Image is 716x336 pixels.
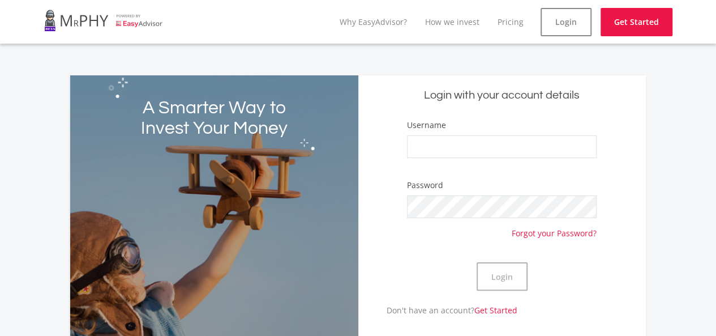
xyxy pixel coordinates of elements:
a: Login [541,8,591,36]
button: Login [477,262,528,291]
label: Username [407,120,446,131]
a: Why EasyAdvisor? [340,16,407,27]
h5: Login with your account details [367,88,637,103]
a: Get Started [601,8,672,36]
a: Get Started [474,305,517,316]
a: How we invest [425,16,479,27]
label: Password [407,180,443,191]
h2: A Smarter Way to Invest Your Money [128,98,301,139]
a: Pricing [498,16,524,27]
p: Don't have an account? [358,304,517,316]
a: Forgot your Password? [512,218,597,239]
